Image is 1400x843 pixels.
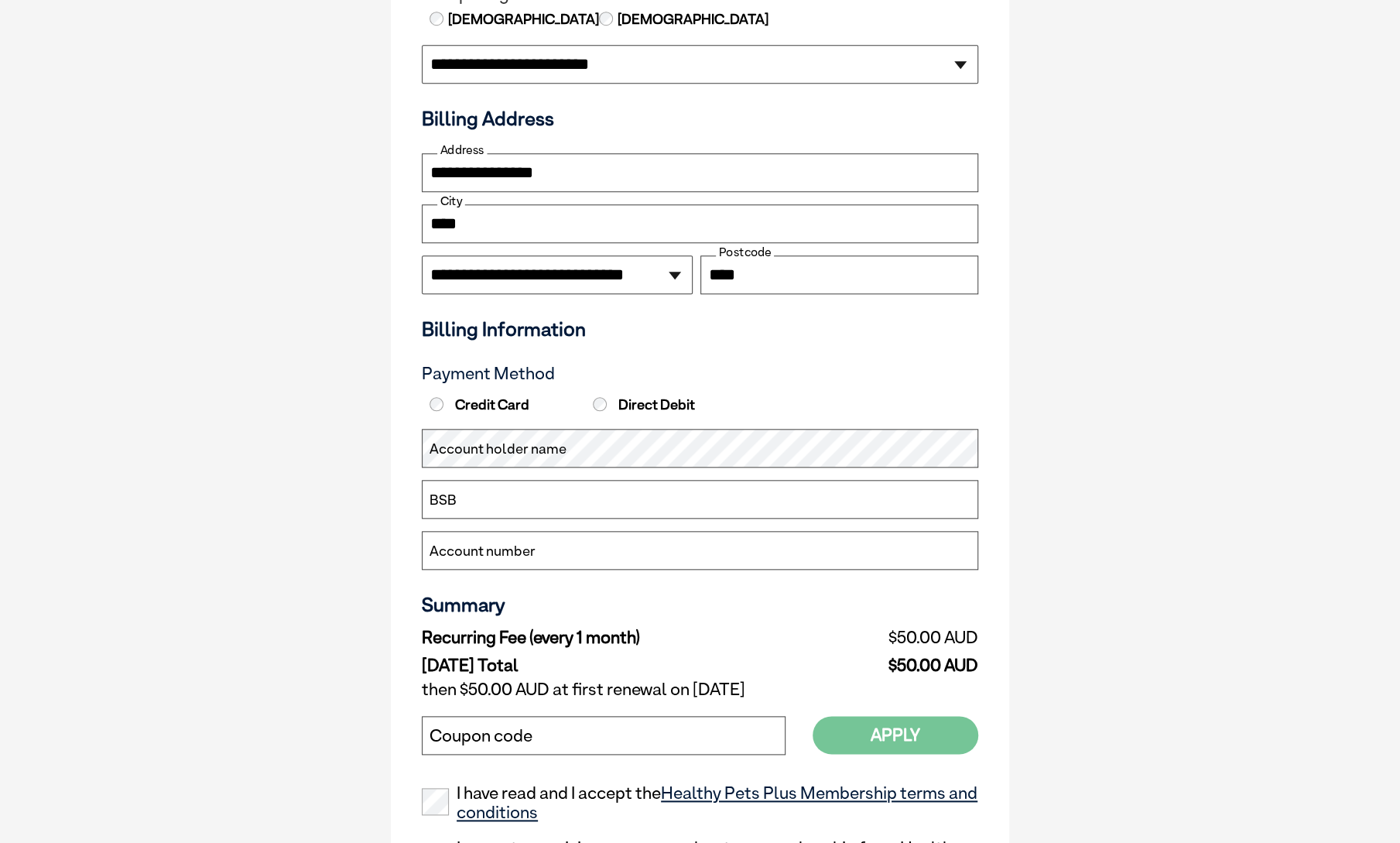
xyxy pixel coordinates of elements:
[616,9,768,29] label: [DEMOGRAPHIC_DATA]
[422,676,978,704] td: then $50.00 AUD at first renewal on [DATE]
[457,783,977,823] a: Healthy Pets Plus Membership terms and conditions
[422,593,978,616] h3: Summary
[430,726,532,746] label: Coupon code
[422,624,813,652] td: Recurring Fee (every 1 month)
[437,143,487,157] label: Address
[437,194,465,208] label: City
[447,9,599,29] label: [DEMOGRAPHIC_DATA]
[422,783,978,824] label: I have read and I accept the
[430,397,443,411] input: Credit Card
[589,396,748,413] label: Direct Debit
[430,439,567,459] label: Account holder name
[430,541,536,561] label: Account number
[422,364,978,384] h3: Payment Method
[813,716,978,754] button: Apply
[430,490,457,510] label: BSB
[422,788,449,815] input: I have read and I accept theHealthy Pets Plus Membership terms and conditions
[813,624,978,652] td: $50.00 AUD
[426,396,585,413] label: Credit Card
[422,652,813,676] td: [DATE] Total
[422,317,978,341] h3: Billing Information
[813,652,978,676] td: $50.00 AUD
[593,397,607,411] input: Direct Debit
[422,107,978,130] h3: Billing Address
[716,245,774,259] label: Postcode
